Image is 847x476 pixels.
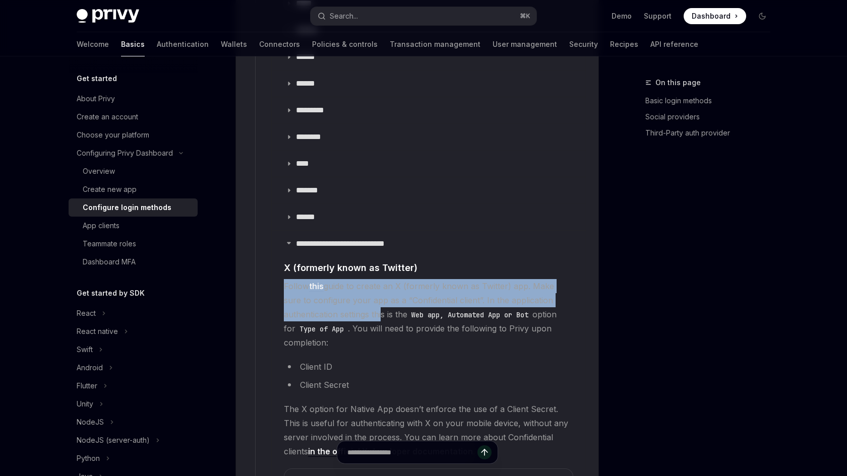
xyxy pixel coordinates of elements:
span: Dashboard [692,11,731,21]
a: Authentication [157,32,209,56]
div: App clients [83,220,119,232]
button: Toggle dark mode [754,8,770,24]
a: Policies & controls [312,32,378,56]
div: Choose your platform [77,129,149,141]
a: Support [644,11,672,21]
a: Basics [121,32,145,56]
a: Configure login methods [69,198,198,217]
a: Dashboard MFA [69,253,198,271]
h5: Get started by SDK [77,287,145,299]
a: this [309,281,324,292]
div: Create new app [83,183,137,195]
a: Recipes [610,32,638,56]
li: Client Secret [284,378,573,392]
h5: Get started [77,73,117,85]
button: Send message [477,445,492,459]
a: About Privy [69,90,198,108]
div: React [77,307,96,319]
div: Configuring Privy Dashboard [77,147,173,159]
code: Web app, Automated App or Bot [407,309,532,320]
div: NodeJS (server-auth) [77,434,150,446]
a: Create new app [69,180,198,198]
a: App clients [69,217,198,235]
a: Create an account [69,108,198,126]
li: Client ID [284,360,573,374]
div: Create an account [77,111,138,123]
div: Python [77,452,100,464]
a: Teammate roles [69,235,198,253]
div: Overview [83,165,115,177]
a: API reference [650,32,698,56]
span: The X option for Native App doesn’t enforce the use of a Client Secret. This is useful for authen... [284,402,573,458]
a: Third-Party auth provider [645,125,778,141]
button: Search...⌘K [311,7,536,25]
img: dark logo [77,9,139,23]
div: Swift [77,344,93,356]
a: Overview [69,162,198,180]
code: Type of App [295,323,348,334]
div: Configure login methods [83,201,171,214]
a: Connectors [259,32,300,56]
a: Dashboard [684,8,746,24]
div: Dashboard MFA [83,256,136,268]
div: Unity [77,398,93,410]
div: Flutter [77,380,97,392]
a: Wallets [221,32,247,56]
a: Social providers [645,109,778,125]
a: Demo [612,11,632,21]
a: Security [569,32,598,56]
div: About Privy [77,93,115,105]
a: Transaction management [390,32,480,56]
a: User management [493,32,557,56]
div: Android [77,362,103,374]
span: Follow guide to create an X (formerly known as Twitter) app. Make sure to configure your app as a... [284,279,573,350]
a: Welcome [77,32,109,56]
div: NodeJS [77,416,104,428]
span: ⌘ K [520,12,530,20]
div: React native [77,325,118,337]
span: X (formerly known as Twitter) [284,261,417,275]
div: Teammate roles [83,238,136,250]
div: Search... [330,10,358,22]
span: On this page [655,77,701,89]
a: Basic login methods [645,93,778,109]
a: Choose your platform [69,126,198,144]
